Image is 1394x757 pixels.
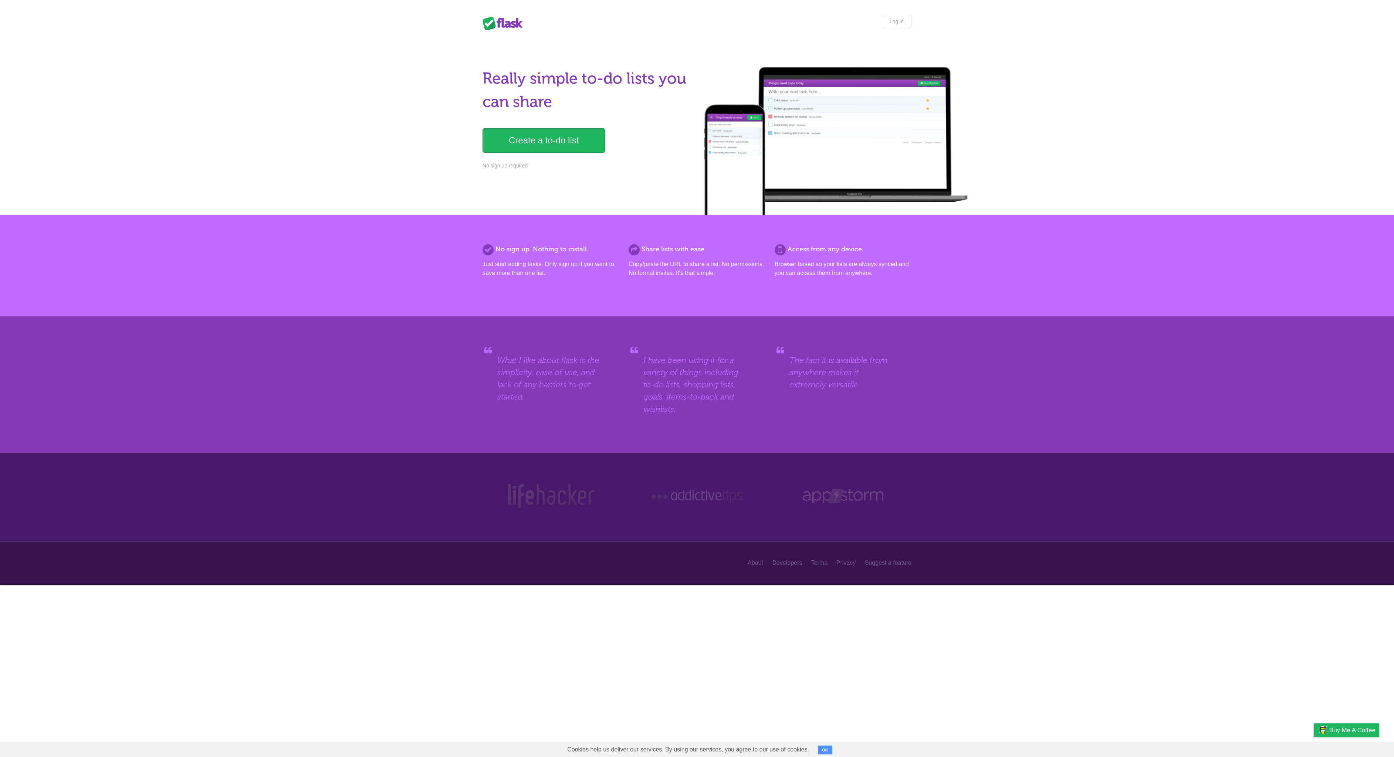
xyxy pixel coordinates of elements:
[650,482,744,510] img: Addictive Tips
[1329,724,1376,737] span: Buy me a coffee
[560,742,816,757] span: Cookies help us deliver our services. By using our services, you agree to our use of cookies.
[483,67,693,113] h1: Really simple to-do lists you can share
[836,556,856,570] a: Privacy
[775,260,911,278] p: Browser based so your lists are always synced and you can access them from anywhere.
[483,128,605,153] a: Create a to-do list
[483,244,619,254] h2: No sign up. Nothing to install.
[803,482,883,510] img: Web Appstorm
[748,556,763,570] a: About
[772,556,802,570] a: Developers
[882,15,911,28] a: Log in
[483,162,693,170] p: No sign up required
[629,260,765,278] p: Copy/paste the URL to share a list. No permissions. No formal invites. It's that simple.
[789,354,897,391] blockquote: The fact it is available from anywhere makes it extremely versatile.
[643,354,751,415] blockquote: I have been using it for a variety of things including to-do lists, shopping lists, goals, items-...
[818,746,832,754] button: OK
[775,244,911,254] h2: Access from any device.
[497,354,605,403] blockquote: What I like about flask is the simplicity, ease of use, and lack of any barriers to get started.
[811,556,828,570] a: Terms
[483,260,619,278] p: Just start adding tasks. Only sign up if you want to save more than one list.
[1314,723,1379,737] a: Buy me a coffee
[629,244,765,254] h2: Share lists with ease.
[483,17,527,30] div: Flask Lists
[1317,724,1327,736] img: Buy me a coffee
[505,482,596,510] img: Lifehacker
[865,556,911,570] a: Suggest a feature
